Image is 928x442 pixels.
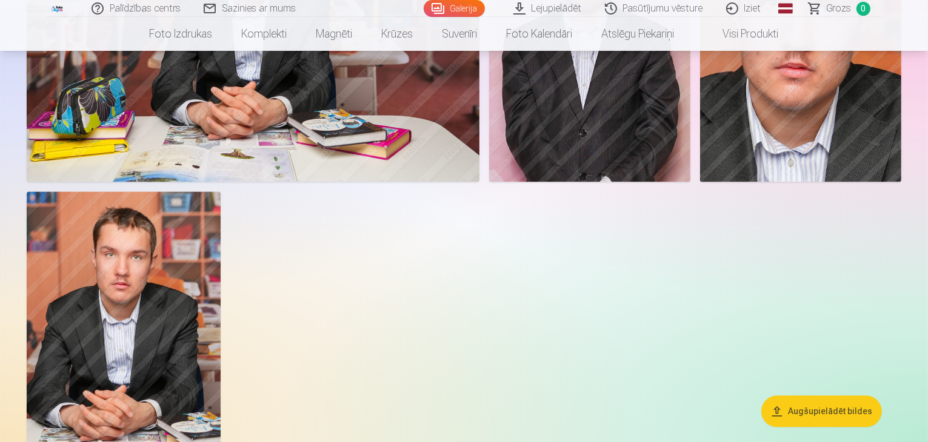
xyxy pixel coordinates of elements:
[302,17,367,51] a: Magnēti
[51,5,64,12] img: /fa1
[856,2,870,16] span: 0
[689,17,793,51] a: Visi produkti
[761,396,882,427] button: Augšupielādēt bildes
[135,17,227,51] a: Foto izdrukas
[227,17,302,51] a: Komplekti
[492,17,587,51] a: Foto kalendāri
[428,17,492,51] a: Suvenīri
[827,1,852,16] span: Grozs
[367,17,428,51] a: Krūzes
[587,17,689,51] a: Atslēgu piekariņi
